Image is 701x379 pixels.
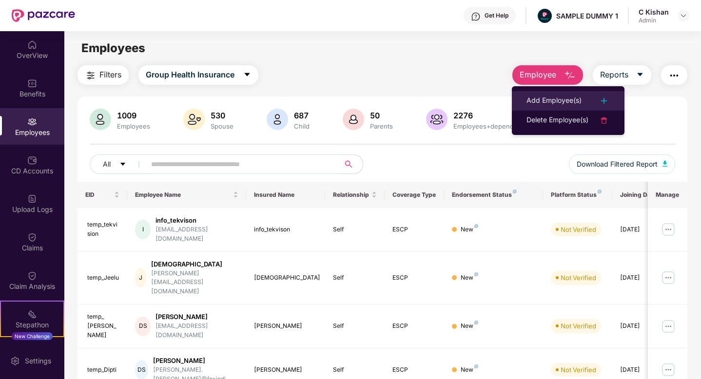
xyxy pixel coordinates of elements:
div: temp_tekvision [87,220,119,239]
div: [DATE] [620,273,664,283]
div: New Challenge [12,332,53,340]
button: Allcaret-down [90,154,149,174]
button: Download Filtered Report [569,154,675,174]
img: svg+xml;base64,PHN2ZyB4bWxucz0iaHR0cDovL3d3dy53My5vcmcvMjAwMC9zdmciIHhtbG5zOnhsaW5rPSJodHRwOi8vd3... [426,109,448,130]
th: Relationship [325,182,385,208]
div: [PERSON_NAME] [254,365,318,375]
span: caret-down [119,161,126,169]
div: C Kishan [639,7,669,17]
div: Platform Status [551,191,604,199]
div: [EMAIL_ADDRESS][DOMAIN_NAME] [156,225,238,244]
img: svg+xml;base64,PHN2ZyBpZD0iQmVuZWZpdHMiIHhtbG5zPSJodHRwOi8vd3d3LnczLm9yZy8yMDAwL3N2ZyIgd2lkdGg9Ij... [27,78,37,88]
div: Add Employee(s) [526,95,582,107]
div: temp_Jeelu [87,273,119,283]
th: Manage [648,182,687,208]
img: svg+xml;base64,PHN2ZyB4bWxucz0iaHR0cDovL3d3dy53My5vcmcvMjAwMC9zdmciIHhtbG5zOnhsaW5rPSJodHRwOi8vd3... [564,70,576,81]
span: Reports [600,69,628,81]
img: svg+xml;base64,PHN2ZyBpZD0iQ2xhaW0iIHhtbG5zPSJodHRwOi8vd3d3LnczLm9yZy8yMDAwL3N2ZyIgd2lkdGg9IjIwIi... [27,271,37,281]
span: EID [85,191,112,199]
div: Admin [639,17,669,24]
img: svg+xml;base64,PHN2ZyB4bWxucz0iaHR0cDovL3d3dy53My5vcmcvMjAwMC9zdmciIHhtbG5zOnhsaW5rPSJodHRwOi8vd3... [662,161,667,167]
span: All [103,159,111,170]
div: Stepathon [1,320,63,330]
img: svg+xml;base64,PHN2ZyB4bWxucz0iaHR0cDovL3d3dy53My5vcmcvMjAwMC9zdmciIHdpZHRoPSIyNCIgaGVpZ2h0PSIyNC... [85,70,97,81]
div: [DATE] [620,322,664,331]
img: svg+xml;base64,PHN2ZyBpZD0iSGVscC0zMngzMiIgeG1sbnM9Imh0dHA6Ly93d3cudzMub3JnLzIwMDAvc3ZnIiB3aWR0aD... [471,12,481,21]
img: svg+xml;base64,PHN2ZyB4bWxucz0iaHR0cDovL3d3dy53My5vcmcvMjAwMC9zdmciIHhtbG5zOnhsaW5rPSJodHRwOi8vd3... [267,109,288,130]
img: svg+xml;base64,PHN2ZyBpZD0iU2V0dGluZy0yMHgyMCIgeG1sbnM9Imh0dHA6Ly93d3cudzMub3JnLzIwMDAvc3ZnIiB3aW... [10,356,20,366]
div: Parents [368,122,395,130]
div: [PERSON_NAME] [156,312,238,322]
img: svg+xml;base64,PHN2ZyBpZD0iRHJvcGRvd24tMzJ4MzIiIHhtbG5zPSJodHRwOi8vd3d3LnczLm9yZy8yMDAwL3N2ZyIgd2... [680,12,687,19]
img: svg+xml;base64,PHN2ZyB4bWxucz0iaHR0cDovL3d3dy53My5vcmcvMjAwMC9zdmciIHdpZHRoPSIyMSIgaGVpZ2h0PSIyMC... [27,309,37,319]
button: search [339,154,363,174]
img: svg+xml;base64,PHN2ZyB4bWxucz0iaHR0cDovL3d3dy53My5vcmcvMjAwMC9zdmciIHdpZHRoPSIyNCIgaGVpZ2h0PSIyNC... [598,95,610,107]
img: manageButton [661,319,676,334]
div: Employees [115,122,152,130]
th: Insured Name [246,182,326,208]
span: caret-down [636,71,644,79]
div: 1009 [115,111,152,120]
div: Spouse [209,122,235,130]
div: info_tekvison [254,225,318,234]
span: Filters [99,69,121,81]
div: Employees+dependents [451,122,529,130]
div: [DEMOGRAPHIC_DATA] [151,260,238,269]
div: Settings [22,356,54,366]
div: 50 [368,111,395,120]
div: 687 [292,111,312,120]
div: [DATE] [620,225,664,234]
div: Not Verified [561,225,596,234]
div: Not Verified [561,273,596,283]
button: Group Health Insurancecaret-down [138,65,258,85]
img: svg+xml;base64,PHN2ZyB4bWxucz0iaHR0cDovL3d3dy53My5vcmcvMjAwMC9zdmciIHhtbG5zOnhsaW5rPSJodHRwOi8vd3... [343,109,364,130]
div: [DATE] [620,365,664,375]
div: Self [333,225,377,234]
img: svg+xml;base64,PHN2ZyB4bWxucz0iaHR0cDovL3d3dy53My5vcmcvMjAwMC9zdmciIHdpZHRoPSI4IiBoZWlnaHQ9IjgiIH... [598,189,602,193]
div: 2276 [451,111,529,120]
div: ESCP [392,322,436,331]
th: Employee Name [127,182,246,208]
th: EID [78,182,127,208]
div: Child [292,122,312,130]
img: svg+xml;base64,PHN2ZyB4bWxucz0iaHR0cDovL3d3dy53My5vcmcvMjAwMC9zdmciIHdpZHRoPSI4IiBoZWlnaHQ9IjgiIH... [474,224,478,228]
img: manageButton [661,222,676,237]
img: svg+xml;base64,PHN2ZyB4bWxucz0iaHR0cDovL3d3dy53My5vcmcvMjAwMC9zdmciIHdpZHRoPSI4IiBoZWlnaHQ9IjgiIH... [513,189,517,193]
div: Not Verified [561,365,596,375]
div: Endorsement Status [452,191,535,199]
div: temp_ [PERSON_NAME] [87,312,119,340]
button: Filters [78,65,129,85]
div: New [461,365,478,375]
div: [EMAIL_ADDRESS][DOMAIN_NAME] [156,322,238,340]
div: DS [135,317,151,336]
div: J [135,268,146,287]
div: info_tekvison [156,216,238,225]
div: ESCP [392,365,436,375]
span: caret-down [243,71,251,79]
div: [DEMOGRAPHIC_DATA] [254,273,318,283]
img: svg+xml;base64,PHN2ZyBpZD0iQ0RfQWNjb3VudHMiIGRhdGEtbmFtZT0iQ0QgQWNjb3VudHMiIHhtbG5zPSJodHRwOi8vd3... [27,155,37,165]
img: Pazcare_Alternative_logo-01-01.png [538,9,552,23]
img: svg+xml;base64,PHN2ZyBpZD0iVXBsb2FkX0xvZ3MiIGRhdGEtbmFtZT0iVXBsb2FkIExvZ3MiIHhtbG5zPSJodHRwOi8vd3... [27,194,37,204]
div: [PERSON_NAME] [153,356,238,365]
img: svg+xml;base64,PHN2ZyBpZD0iSG9tZSIgeG1sbnM9Imh0dHA6Ly93d3cudzMub3JnLzIwMDAvc3ZnIiB3aWR0aD0iMjAiIG... [27,40,37,50]
img: manageButton [661,270,676,285]
div: 530 [209,111,235,120]
div: [PERSON_NAME][EMAIL_ADDRESS][DOMAIN_NAME] [151,269,238,297]
div: SAMPLE DUMMY 1 [556,11,618,20]
div: New [461,225,478,234]
span: Employee Name [135,191,231,199]
div: Self [333,365,377,375]
div: Delete Employee(s) [526,114,588,126]
img: svg+xml;base64,PHN2ZyB4bWxucz0iaHR0cDovL3d3dy53My5vcmcvMjAwMC9zdmciIHhtbG5zOnhsaW5rPSJodHRwOi8vd3... [90,109,111,130]
span: Group Health Insurance [146,69,234,81]
span: Employee [520,69,556,81]
span: Relationship [333,191,370,199]
img: svg+xml;base64,PHN2ZyBpZD0iRW1wbG95ZWVzIiB4bWxucz0iaHR0cDovL3d3dy53My5vcmcvMjAwMC9zdmciIHdpZHRoPS... [27,117,37,127]
div: Self [333,273,377,283]
img: New Pazcare Logo [12,9,75,22]
div: I [135,220,151,239]
img: svg+xml;base64,PHN2ZyB4bWxucz0iaHR0cDovL3d3dy53My5vcmcvMjAwMC9zdmciIHhtbG5zOnhsaW5rPSJodHRwOi8vd3... [183,109,205,130]
div: Not Verified [561,321,596,331]
img: svg+xml;base64,PHN2ZyB4bWxucz0iaHR0cDovL3d3dy53My5vcmcvMjAwMC9zdmciIHdpZHRoPSIyNCIgaGVpZ2h0PSIyNC... [668,70,680,81]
